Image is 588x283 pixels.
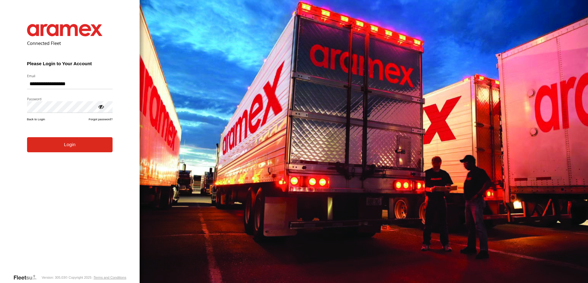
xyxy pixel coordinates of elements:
button: Login [27,137,113,152]
a: Terms and Conditions [93,276,126,279]
a: Back to Login [27,118,45,121]
h3: Please Login to Your Account [27,61,113,66]
div: Version: 305.03 [42,276,65,279]
a: Visit our Website [13,274,42,281]
label: Email [27,74,113,78]
div: © Copyright 2025 - [65,276,126,279]
img: Aramex [27,24,103,36]
label: Password [27,97,113,101]
a: Forgot password? [89,118,113,121]
h2: Connected Fleet [27,40,113,46]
